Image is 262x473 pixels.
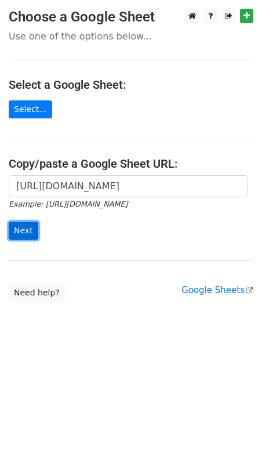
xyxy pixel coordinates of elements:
[9,222,38,240] input: Next
[9,284,65,302] a: Need help?
[9,78,253,92] h4: Select a Google Sheet:
[9,9,253,26] h3: Choose a Google Sheet
[9,157,253,171] h4: Copy/paste a Google Sheet URL:
[204,417,262,473] div: Widget de chat
[9,175,248,197] input: Paste your Google Sheet URL here
[9,30,253,42] p: Use one of the options below...
[204,417,262,473] iframe: Chat Widget
[9,100,52,118] a: Select...
[181,285,253,295] a: Google Sheets
[9,200,128,208] small: Example: [URL][DOMAIN_NAME]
